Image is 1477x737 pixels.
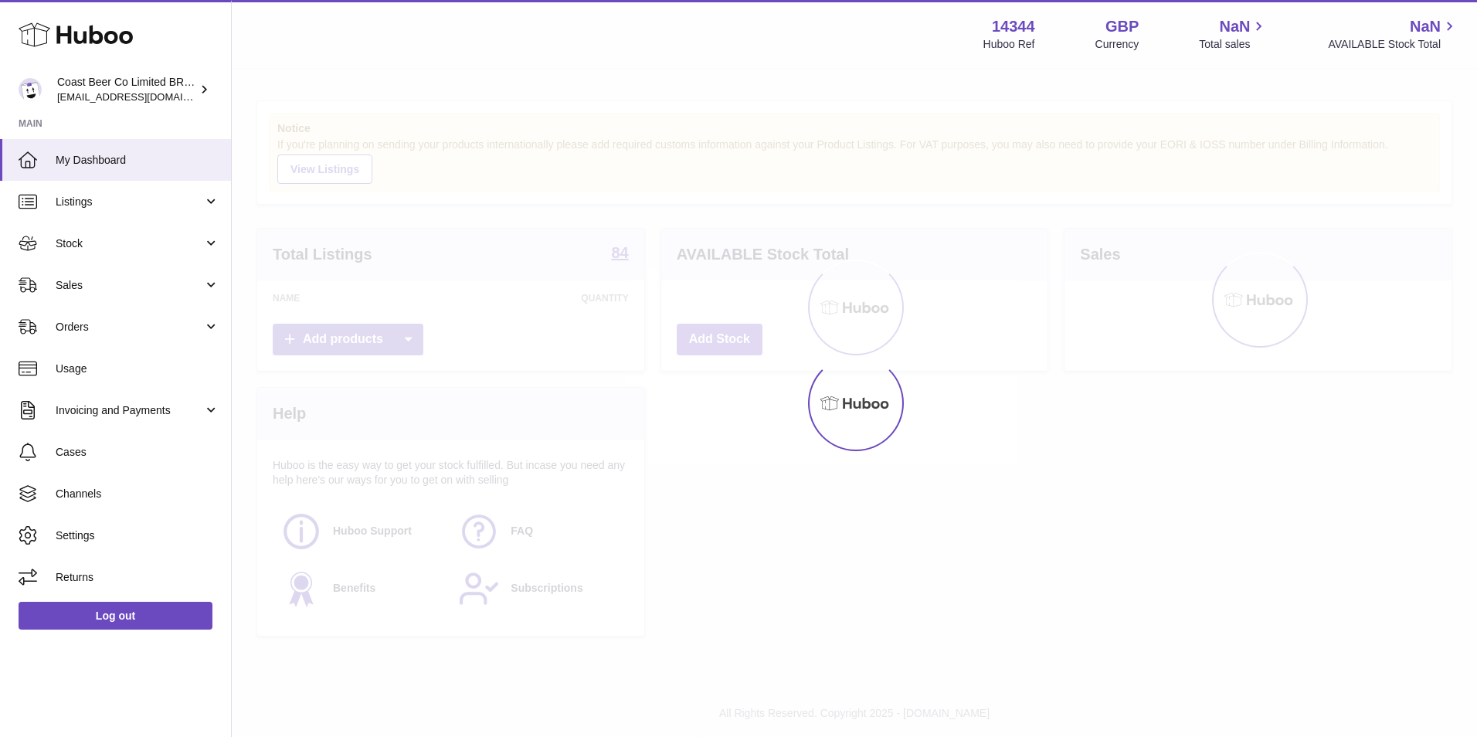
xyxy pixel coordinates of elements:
[56,362,219,376] span: Usage
[57,75,196,104] div: Coast Beer Co Limited BRULO
[56,236,203,251] span: Stock
[56,403,203,418] span: Invoicing and Payments
[56,195,203,209] span: Listings
[1199,16,1268,52] a: NaN Total sales
[983,37,1035,52] div: Huboo Ref
[56,528,219,543] span: Settings
[1105,16,1139,37] strong: GBP
[19,602,212,630] a: Log out
[1410,16,1441,37] span: NaN
[1199,37,1268,52] span: Total sales
[1219,16,1250,37] span: NaN
[56,320,203,335] span: Orders
[56,445,219,460] span: Cases
[56,487,219,501] span: Channels
[1328,37,1458,52] span: AVAILABLE Stock Total
[56,278,203,293] span: Sales
[57,90,227,103] span: [EMAIL_ADDRESS][DOMAIN_NAME]
[1095,37,1139,52] div: Currency
[56,153,219,168] span: My Dashboard
[992,16,1035,37] strong: 14344
[56,570,219,585] span: Returns
[19,78,42,101] img: internalAdmin-14344@internal.huboo.com
[1328,16,1458,52] a: NaN AVAILABLE Stock Total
